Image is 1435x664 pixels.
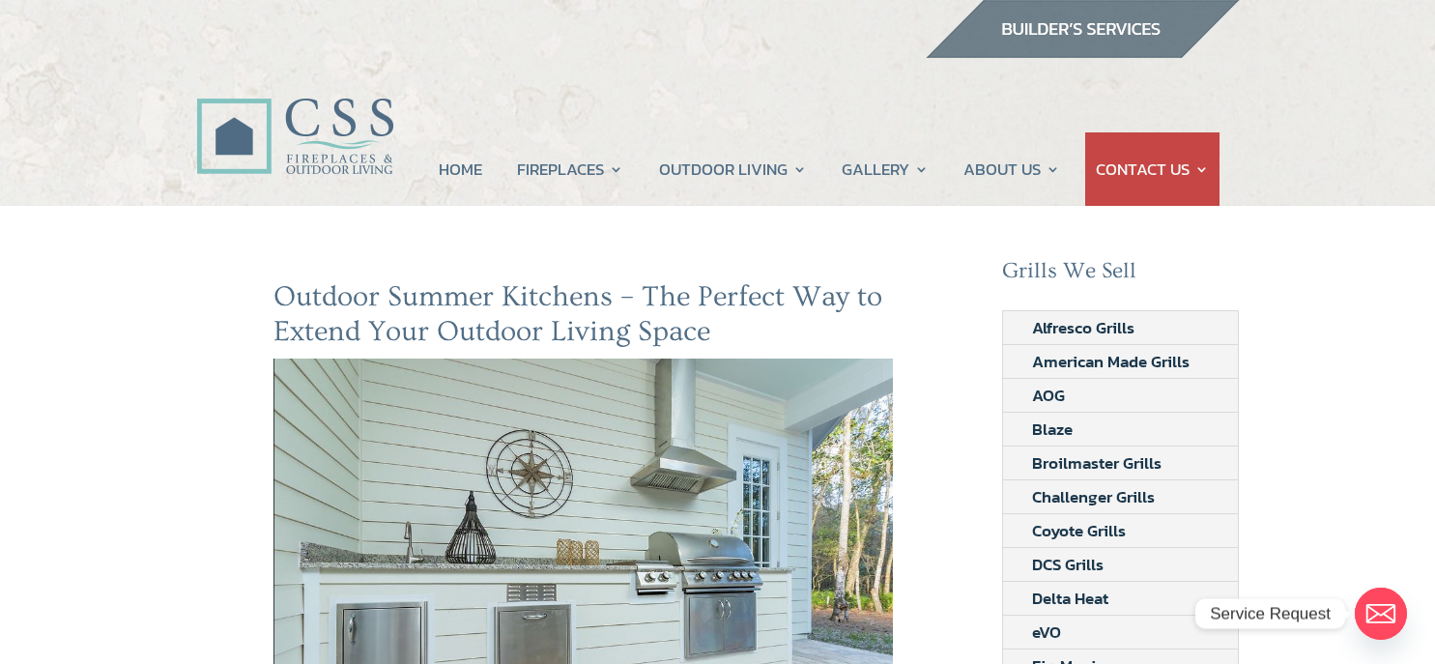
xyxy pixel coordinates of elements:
h2: Grills We Sell [1002,258,1240,295]
a: Alfresco Grills [1003,311,1163,344]
a: FIREPLACES [517,132,623,206]
a: HOME [439,132,482,206]
a: AOG [1003,379,1094,412]
a: eVO [1003,616,1090,649]
a: CONTACT US [1096,132,1209,206]
a: OUTDOOR LIVING [659,132,807,206]
a: Email [1355,588,1407,640]
a: Challenger Grills [1003,480,1184,513]
a: builder services construction supply [925,40,1240,65]
a: DCS Grills [1003,548,1133,581]
a: Broilmaster Grills [1003,447,1191,479]
h2: Outdoor Summer Kitchens – The Perfect Way to Extend Your Outdoor Living Space [273,279,894,359]
img: CSS Fireplaces & Outdoor Living (Formerly Construction Solutions & Supply)- Jacksonville Ormond B... [196,44,393,185]
a: GALLERY [842,132,929,206]
a: Delta Heat [1003,582,1137,615]
a: ABOUT US [963,132,1060,206]
a: Blaze [1003,413,1102,446]
a: Coyote Grills [1003,514,1155,547]
a: American Made Grills [1003,345,1219,378]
